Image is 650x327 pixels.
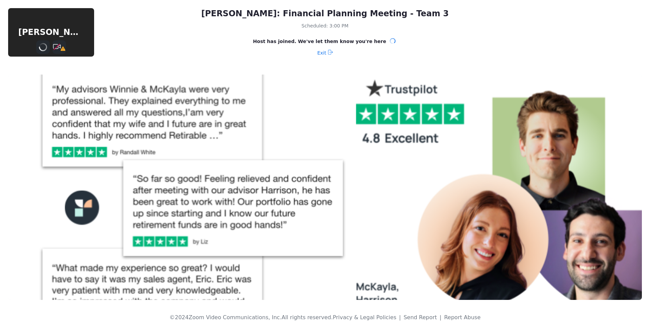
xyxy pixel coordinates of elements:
[404,313,437,322] button: Send Report
[8,75,642,300] img: waiting room background
[440,314,441,321] span: |
[8,26,94,38] div: [PERSON_NAME]
[444,313,481,322] button: Report Abuse
[317,47,326,58] span: Exit
[36,40,50,54] button: Mute
[253,38,386,45] span: Host has joined. We've let them know you're here
[102,22,548,30] div: Scheduled: 3:00 PM
[333,314,396,321] a: Privacy & Legal Policies
[399,314,401,321] span: |
[189,314,281,321] span: Zoom Video Communications, Inc.
[169,314,175,321] span: ©
[317,47,333,58] button: Exit
[52,40,66,54] button: Stop Video
[102,8,548,19] div: [PERSON_NAME]: Financial Planning Meeting - Team 3
[282,314,333,321] span: All rights reserved.
[175,314,189,321] span: 2024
